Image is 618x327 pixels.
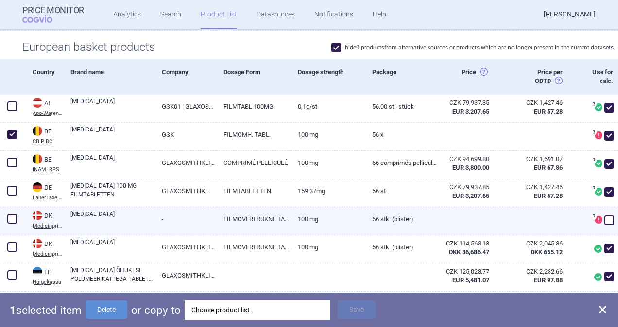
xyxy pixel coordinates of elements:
[154,292,216,315] a: GLAXO SMITHKLINE
[154,263,216,287] a: GLAXOSMITHKLINE ([GEOGRAPHIC_DATA]) LIMITED
[534,164,563,171] strong: EUR 67.86
[446,267,489,285] abbr: SP-CAU-010 Estonsko
[520,155,563,163] div: CZK 1,691.07
[33,139,63,144] abbr: CBIP DCI
[22,5,84,15] strong: Price Monitor
[33,126,42,136] img: Belgium
[291,179,365,203] a: 159.37mg
[446,183,489,192] div: CZK 79,937.85
[446,239,489,257] abbr: SP-CAU-010 Dánsko
[154,151,216,175] a: GLAXOSMITHKLINE PHARMACEUTICALS
[365,207,439,231] a: 56 stk. (blister)
[575,59,618,94] div: Use for calc.
[154,235,216,259] a: GLAXOSMITHKLINE PHARMA
[33,98,63,109] div: AT
[25,125,63,144] a: BEBECBIP DCI
[513,95,575,120] a: CZK 1,427.46EUR 57.28
[365,235,439,259] a: 56 stk. (blister)
[520,239,563,248] div: CZK 2,045.86
[131,300,181,320] p: or copy to
[591,214,597,220] span: ?
[33,195,63,200] abbr: LauerTaxe CGM
[531,248,563,256] strong: DKK 655.12
[33,126,63,137] div: BE
[365,151,439,175] a: 56 comprimés pelliculés, 100 mg
[446,98,489,107] div: CZK 79,937.85
[216,59,291,94] div: Dosage Form
[534,277,563,284] strong: EUR 97.88
[191,300,324,320] div: Choose product list
[33,182,63,193] div: DE
[216,235,291,259] a: FILMOVERTRUKNE TABL.
[291,95,365,118] a: 0,1G/ST
[446,98,489,116] abbr: SP-CAU-010 Rakousko
[22,5,84,24] a: Price MonitorCOGVIO
[365,95,439,118] a: 56.00 ST | Stück
[520,183,563,192] div: CZK 1,427.46
[70,181,154,199] a: [MEDICAL_DATA] 100 MG FILMTABLETTEN
[216,292,291,315] a: COMPRIMIDOS
[338,300,376,319] button: Save
[520,98,563,107] div: CZK 1,427.46
[365,123,439,147] a: 56 x
[33,251,63,257] abbr: Medicinpriser
[291,235,365,259] a: 100 mg
[154,59,216,94] div: Company
[513,151,575,176] a: CZK 1,691.07EUR 67.86
[25,238,63,257] a: DKDKMedicinpriser
[154,207,216,231] a: -
[33,239,42,248] img: Denmark
[70,238,154,255] a: [MEDICAL_DATA]
[25,266,63,285] a: EEEEHaigekassa
[446,267,489,276] div: CZK 125,028.77
[70,125,154,143] a: [MEDICAL_DATA]
[25,153,63,172] a: BEBEINAMI RPS
[513,59,575,94] div: Price per ODTD
[33,279,63,285] abbr: Haigekassa
[591,158,597,163] span: ?
[154,123,216,147] a: GSK
[33,111,63,116] abbr: Apo-Warenv.I
[33,98,42,108] img: Austria
[63,59,154,94] div: Brand name
[216,95,291,118] a: FILMTABL 100MG
[216,207,291,231] a: FILMOVERTRUKNE TABL.
[154,95,216,118] a: GSK01 | GLAXOSMITHKLINE PHARMA GM
[513,235,575,261] a: CZK 2,045.86DKK 655.12
[446,239,489,248] div: CZK 114,568.18
[70,210,154,227] a: [MEDICAL_DATA]
[33,182,42,192] img: Germany
[291,151,365,175] a: 100 mg
[216,151,291,175] a: COMPRIMÉ PELLICULÉ
[33,267,42,277] img: Estonia
[70,153,154,171] a: [MEDICAL_DATA]
[439,292,501,320] div: CZK 124,106.58EUR 4,980.00
[33,267,63,278] div: EE
[216,179,291,203] a: FILMTABLETTEN
[446,155,489,172] abbr: SP-CAU-010 Belgie hrazené LP
[185,300,330,320] div: Choose product list
[513,179,575,204] a: CZK 1,427.46EUR 57.28
[33,223,63,229] abbr: Medicinpriser
[33,154,63,165] div: BE
[439,59,513,94] div: Price
[452,192,489,199] strong: EUR 3,207.65
[591,101,597,107] span: ?
[22,15,66,23] span: COGVIO
[25,59,63,94] div: Country
[534,192,563,199] strong: EUR 57.28
[446,155,489,163] div: CZK 94,699.80
[513,292,575,317] a: CZK 2,216.19EUR 88.93
[25,210,63,229] a: DKDKMedicinpriser
[446,183,489,200] abbr: SP-CAU-010 Německo
[10,300,82,320] p: selected item
[331,43,615,52] label: hide 9 products from alternative sources or products which are no longer present in the current d...
[520,267,563,276] div: CZK 2,232.66
[33,154,42,164] img: Belgium
[70,266,154,283] a: [MEDICAL_DATA] ÕHUKESE POLÜMEERIKATTEGA TABLETT 100MG N56
[452,164,489,171] strong: EUR 3,800.00
[449,248,489,256] strong: DKK 36,686.47
[365,179,439,203] a: 56 St
[10,304,16,316] strong: 1
[591,130,597,135] span: ?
